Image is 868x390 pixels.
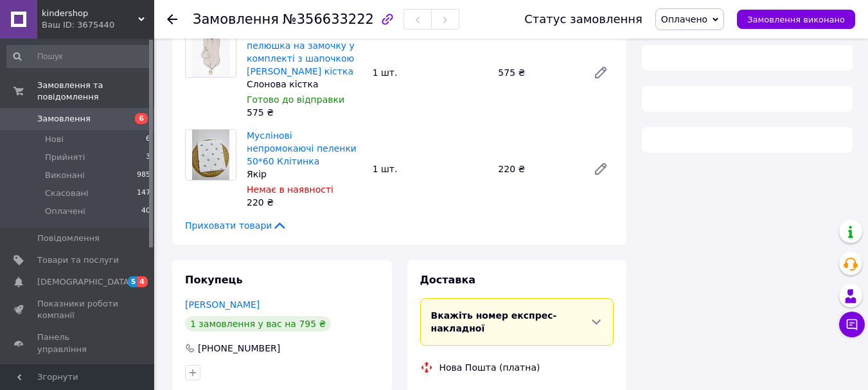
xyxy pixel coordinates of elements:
[37,233,100,244] span: Повідомлення
[524,13,642,26] div: Статус замовлення
[247,78,362,91] div: Слонова кістка
[146,152,150,163] span: 3
[747,15,845,24] span: Замовлення виконано
[146,134,150,145] span: 6
[247,196,362,209] div: 220 ₴
[37,332,119,355] span: Панель управління
[368,64,493,82] div: 1 шт.
[137,276,148,287] span: 4
[45,134,64,145] span: Нові
[185,274,243,286] span: Покупець
[191,27,231,77] img: Безрозмірна євро пелюшка на замочку у комплекті з шапочкою Слонова кістка
[167,13,177,26] div: Повернутися назад
[247,130,357,166] a: Муслінові непромокаючі пеленки 50*60 Клітинка
[247,184,333,195] span: Немає в наявності
[185,219,287,232] span: Приховати товари
[431,310,557,333] span: Вкажіть номер експрес-накладної
[197,342,281,355] div: [PHONE_NUMBER]
[192,130,230,180] img: Муслінові непромокаючі пеленки 50*60 Клітинка
[193,12,279,27] span: Замовлення
[6,45,152,68] input: Пошук
[42,19,154,31] div: Ваш ID: 3675440
[37,298,119,321] span: Показники роботи компанії
[588,156,614,182] a: Редагувати
[37,276,132,288] span: [DEMOGRAPHIC_DATA]
[368,160,493,178] div: 1 шт.
[45,188,89,199] span: Скасовані
[737,10,855,29] button: Замовлення виконано
[493,160,583,178] div: 220 ₴
[37,254,119,266] span: Товари та послуги
[37,80,154,103] span: Замовлення та повідомлення
[141,206,150,217] span: 40
[283,12,374,27] span: №356633222
[436,361,544,374] div: Нова Пошта (платна)
[420,274,476,286] span: Доставка
[137,170,150,181] span: 985
[128,276,138,287] span: 5
[247,94,344,105] span: Готово до відправки
[839,312,865,337] button: Чат з покупцем
[247,106,362,119] div: 575 ₴
[493,64,583,82] div: 575 ₴
[135,113,148,124] span: 6
[247,168,362,181] div: Якір
[45,152,85,163] span: Прийняті
[185,299,260,310] a: [PERSON_NAME]
[137,188,150,199] span: 147
[45,170,85,181] span: Виконані
[45,206,85,217] span: Оплачені
[661,14,707,24] span: Оплачено
[588,60,614,85] a: Редагувати
[42,8,138,19] span: kindershop
[185,316,331,332] div: 1 замовлення у вас на 795 ₴
[37,113,91,125] span: Замовлення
